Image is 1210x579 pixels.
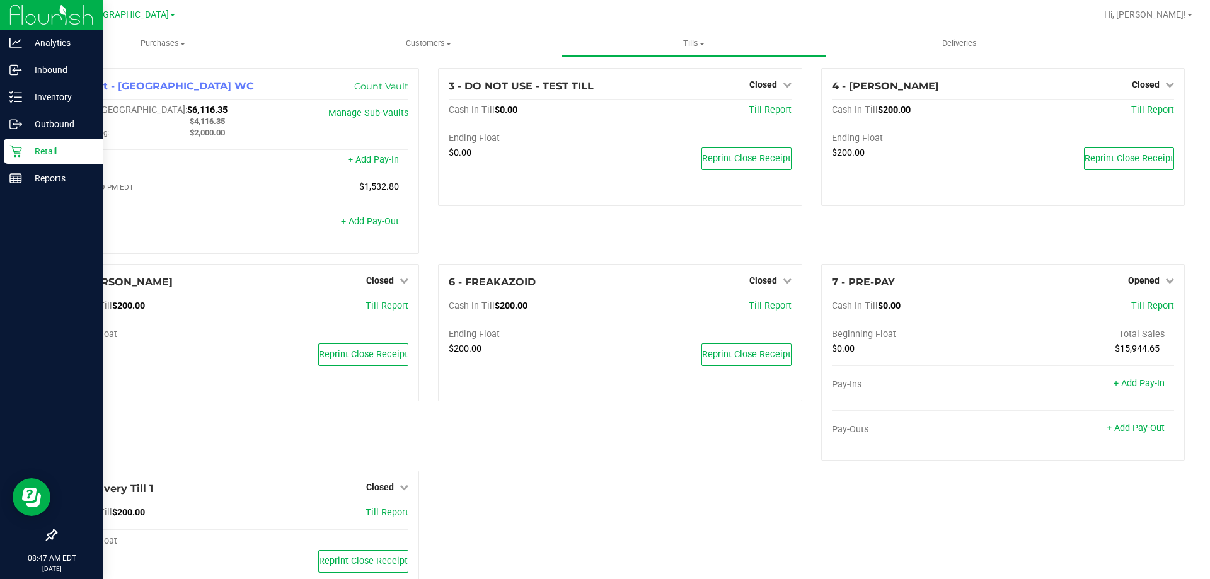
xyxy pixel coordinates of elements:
[319,556,408,566] span: Reprint Close Receipt
[318,343,408,366] button: Reprint Close Receipt
[1107,423,1165,433] a: + Add Pay-Out
[83,9,169,20] span: [GEOGRAPHIC_DATA]
[30,30,296,57] a: Purchases
[319,349,408,360] span: Reprint Close Receipt
[1003,329,1174,340] div: Total Sales
[449,343,481,354] span: $200.00
[749,105,792,115] a: Till Report
[66,105,187,115] span: Cash In [GEOGRAPHIC_DATA]:
[296,38,560,49] span: Customers
[66,536,238,547] div: Ending Float
[702,349,791,360] span: Reprint Close Receipt
[1131,105,1174,115] a: Till Report
[449,133,620,144] div: Ending Float
[66,156,238,167] div: Pay-Ins
[878,301,901,311] span: $0.00
[1115,343,1160,354] span: $15,944.65
[9,91,22,103] inline-svg: Inventory
[449,80,594,92] span: 3 - DO NOT USE - TEST TILL
[366,507,408,518] a: Till Report
[22,117,98,132] p: Outbound
[66,329,238,340] div: Ending Float
[187,105,228,115] span: $6,116.35
[701,343,792,366] button: Reprint Close Receipt
[832,105,878,115] span: Cash In Till
[6,553,98,564] p: 08:47 AM EDT
[832,80,939,92] span: 4 - [PERSON_NAME]
[112,301,145,311] span: $200.00
[832,424,1003,435] div: Pay-Outs
[878,105,911,115] span: $200.00
[22,171,98,186] p: Reports
[832,343,855,354] span: $0.00
[190,117,225,126] span: $4,116.35
[832,301,878,311] span: Cash In Till
[449,276,536,288] span: 6 - FREAKAZOID
[13,478,50,516] iframe: Resource center
[749,79,777,89] span: Closed
[190,128,225,137] span: $2,000.00
[328,108,408,118] a: Manage Sub-Vaults
[112,507,145,518] span: $200.00
[366,275,394,285] span: Closed
[6,564,98,573] p: [DATE]
[832,379,1003,391] div: Pay-Ins
[495,105,517,115] span: $0.00
[296,30,561,57] a: Customers
[449,301,495,311] span: Cash In Till
[702,153,791,164] span: Reprint Close Receipt
[22,89,98,105] p: Inventory
[832,276,895,288] span: 7 - PRE-PAY
[66,80,254,92] span: 1 - Vault - [GEOGRAPHIC_DATA] WC
[22,144,98,159] p: Retail
[1084,147,1174,170] button: Reprint Close Receipt
[561,30,826,57] a: Tills
[354,81,408,92] a: Count Vault
[318,550,408,573] button: Reprint Close Receipt
[1104,9,1186,20] span: Hi, [PERSON_NAME]!
[1131,301,1174,311] a: Till Report
[30,38,296,49] span: Purchases
[749,301,792,311] a: Till Report
[22,62,98,77] p: Inbound
[22,35,98,50] p: Analytics
[66,483,153,495] span: 8 - Delivery Till 1
[9,172,22,185] inline-svg: Reports
[1085,153,1173,164] span: Reprint Close Receipt
[1114,378,1165,389] a: + Add Pay-In
[366,482,394,492] span: Closed
[359,181,399,192] span: $1,532.80
[348,154,399,165] a: + Add Pay-In
[9,37,22,49] inline-svg: Analytics
[9,64,22,76] inline-svg: Inbound
[1132,79,1160,89] span: Closed
[562,38,826,49] span: Tills
[449,329,620,340] div: Ending Float
[495,301,527,311] span: $200.00
[449,147,471,158] span: $0.00
[66,217,238,229] div: Pay-Outs
[449,105,495,115] span: Cash In Till
[832,133,1003,144] div: Ending Float
[1128,275,1160,285] span: Opened
[749,275,777,285] span: Closed
[341,216,399,227] a: + Add Pay-Out
[832,329,1003,340] div: Beginning Float
[66,276,173,288] span: 5 - [PERSON_NAME]
[832,147,865,158] span: $200.00
[827,30,1092,57] a: Deliveries
[366,301,408,311] a: Till Report
[925,38,994,49] span: Deliveries
[9,145,22,158] inline-svg: Retail
[9,118,22,130] inline-svg: Outbound
[701,147,792,170] button: Reprint Close Receipt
